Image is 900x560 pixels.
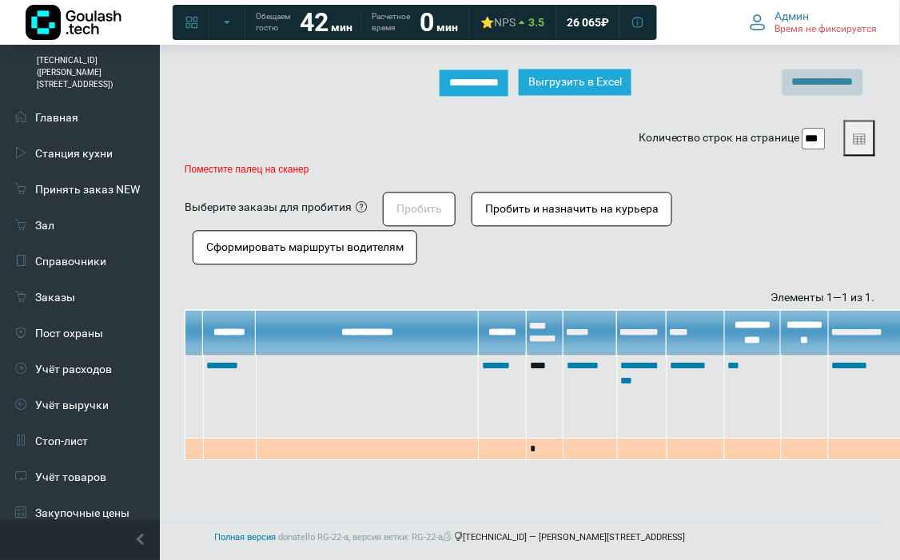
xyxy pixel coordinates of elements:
span: мин [436,21,458,34]
img: Логотип компании Goulash.tech [26,5,121,40]
span: 3.5 [528,15,544,30]
a: ⭐NPS 3.5 [471,8,554,37]
p: Поместите палец на сканер [185,165,875,176]
span: Время не фиксируется [775,23,878,36]
a: Полная версия [214,533,276,543]
div: ⭐ [480,15,516,30]
strong: 42 [300,7,329,38]
button: Админ Время не фиксируется [740,6,887,39]
div: Элементы 1—1 из 1. [185,290,875,307]
span: donatello RG-22-a, версия ветки: RG-22-a [278,533,454,543]
span: Админ [775,9,810,23]
strong: 0 [420,7,434,38]
: Выгрузить в Excel [519,70,631,96]
span: 26 065 [567,15,601,30]
div: Выберите заказы для пробития [185,200,352,216]
span: NPS [494,16,516,29]
span: Расчетное время [372,11,410,34]
a: 26 065 ₽ [557,8,619,37]
label: Количество строк на странице [639,130,800,147]
button: Пробить и назначить на курьера [472,193,672,227]
span: мин [331,21,352,34]
span: ₽ [601,15,609,30]
a: Обещаем гостю 42 мин Расчетное время 0 мин [246,8,468,37]
button: Пробить [383,193,456,227]
span: Обещаем гостю [256,11,290,34]
button: Сформировать маршруты водителям [193,231,417,265]
footer: [TECHNICAL_ID] — [PERSON_NAME][STREET_ADDRESS] [16,523,884,554]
